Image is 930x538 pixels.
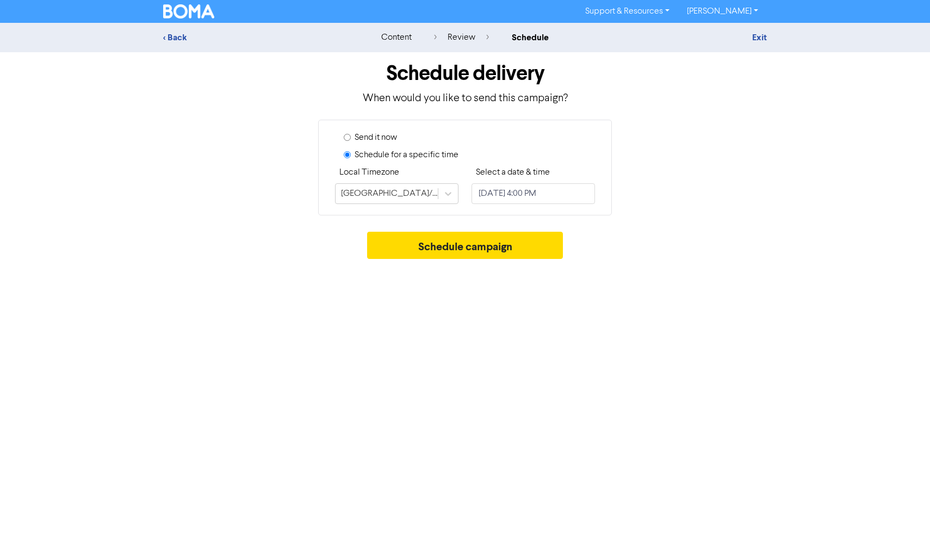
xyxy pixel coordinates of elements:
[576,3,678,20] a: Support & Resources
[472,183,595,204] input: Click to select a date
[752,32,767,43] a: Exit
[367,232,563,259] button: Schedule campaign
[355,131,397,144] label: Send it now
[678,3,767,20] a: [PERSON_NAME]
[512,31,549,44] div: schedule
[876,486,930,538] iframe: Chat Widget
[163,31,354,44] div: < Back
[163,61,767,86] h1: Schedule delivery
[434,31,489,44] div: review
[476,166,550,179] label: Select a date & time
[381,31,412,44] div: content
[339,166,399,179] label: Local Timezone
[355,149,458,162] label: Schedule for a specific time
[163,90,767,107] p: When would you like to send this campaign?
[163,4,214,18] img: BOMA Logo
[341,187,439,200] div: [GEOGRAPHIC_DATA]/[GEOGRAPHIC_DATA]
